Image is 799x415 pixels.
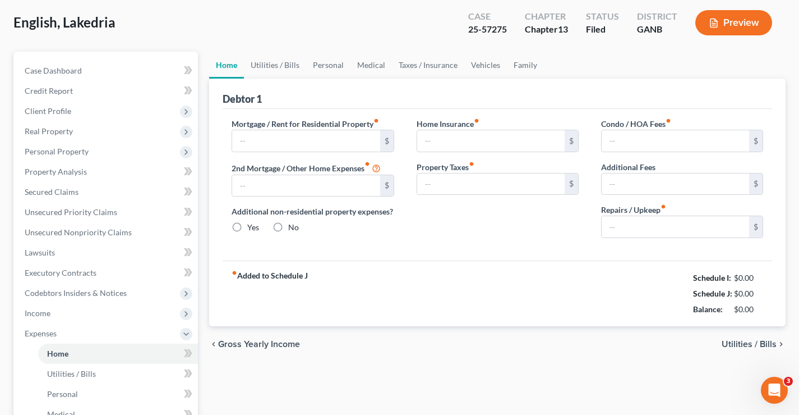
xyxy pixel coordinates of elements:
span: Executory Contracts [25,268,96,277]
a: Personal [38,384,198,404]
span: English, Lakedria [13,14,116,30]
input: -- [602,216,749,238]
span: 3 [784,377,793,386]
span: Secured Claims [25,187,78,197]
strong: Schedule I: [693,273,731,282]
label: Additional Fees [601,161,655,173]
input: -- [417,174,565,195]
strong: Balance: [693,304,723,314]
div: Filed [586,23,619,36]
div: Status [586,10,619,23]
i: chevron_left [209,340,218,349]
div: Case [468,10,507,23]
strong: Added to Schedule J [232,270,308,317]
span: Credit Report [25,86,73,95]
div: $ [380,175,394,197]
span: Client Profile [25,106,71,116]
input: -- [232,175,380,197]
span: Home [47,349,68,358]
label: Property Taxes [417,161,474,173]
div: $ [565,174,578,195]
a: Unsecured Nonpriority Claims [16,222,198,243]
a: Utilities / Bills [38,364,198,384]
span: Personal [47,389,78,399]
i: fiber_manual_record [232,270,237,276]
a: Taxes / Insurance [392,52,464,79]
span: Utilities / Bills [722,340,777,349]
iframe: Intercom live chat [761,377,788,404]
div: $ [749,130,763,152]
a: Property Analysis [16,162,198,182]
i: fiber_manual_record [469,161,474,167]
span: Utilities / Bills [47,369,96,378]
div: 25-57275 [468,23,507,36]
span: Codebtors Insiders & Notices [25,288,127,298]
strong: Schedule J: [693,289,732,298]
span: 13 [558,24,568,34]
a: Case Dashboard [16,61,198,81]
span: Expenses [25,329,57,338]
span: Lawsuits [25,248,55,257]
input: -- [232,130,380,152]
i: fiber_manual_record [474,118,479,124]
i: fiber_manual_record [666,118,671,124]
div: Chapter [525,23,568,36]
a: Lawsuits [16,243,198,263]
span: Unsecured Priority Claims [25,207,117,217]
label: No [288,222,299,233]
div: Chapter [525,10,568,23]
label: Mortgage / Rent for Residential Property [232,118,379,130]
button: Preview [695,10,772,35]
label: Yes [247,222,259,233]
a: Home [209,52,244,79]
i: chevron_right [777,340,786,349]
div: $0.00 [734,304,764,315]
div: Debtor 1 [223,92,262,106]
span: Case Dashboard [25,66,82,75]
a: Executory Contracts [16,263,198,283]
i: fiber_manual_record [373,118,379,124]
label: Condo / HOA Fees [601,118,671,130]
a: Secured Claims [16,182,198,202]
input: -- [602,174,749,195]
span: Gross Yearly Income [218,340,300,349]
div: GANB [637,23,677,36]
span: Income [25,308,50,318]
input: -- [602,130,749,152]
i: fiber_manual_record [364,161,370,167]
a: Home [38,344,198,364]
div: $ [749,216,763,238]
i: fiber_manual_record [661,204,666,209]
div: $0.00 [734,272,764,284]
a: Vehicles [464,52,507,79]
a: Medical [350,52,392,79]
span: Personal Property [25,147,89,156]
input: -- [417,130,565,152]
span: Real Property [25,126,73,136]
span: Unsecured Nonpriority Claims [25,227,132,237]
button: chevron_left Gross Yearly Income [209,340,300,349]
label: 2nd Mortgage / Other Home Expenses [232,161,381,175]
a: Unsecured Priority Claims [16,202,198,222]
div: District [637,10,677,23]
div: $ [380,130,394,152]
button: Utilities / Bills chevron_right [722,340,786,349]
div: $ [749,174,763,195]
div: $0.00 [734,288,764,299]
a: Personal [306,52,350,79]
span: Property Analysis [25,167,87,176]
div: $ [565,130,578,152]
a: Utilities / Bills [244,52,306,79]
label: Repairs / Upkeep [601,204,666,216]
a: Credit Report [16,81,198,101]
label: Additional non-residential property expenses? [232,206,394,217]
a: Family [507,52,544,79]
label: Home Insurance [417,118,479,130]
